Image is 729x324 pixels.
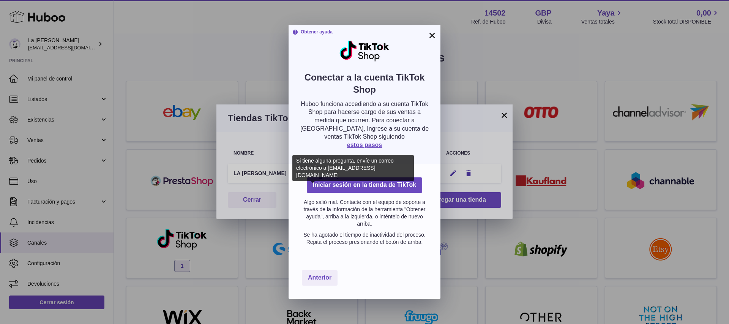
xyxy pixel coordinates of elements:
[303,232,425,245] font: Se ha agotado el tiempo de inactividad del proceso. Repita el proceso presionando el botón de arr...
[292,155,414,181] div: Si tiene alguna pregunta, envíe un correo electrónico a [EMAIL_ADDRESS][DOMAIN_NAME]
[305,72,425,95] font: Conectar a la cuenta TikTok Shop
[304,199,426,227] font: Algo salió mal. Contacte con el equipo de soporte a través de la información de la herramienta "O...
[307,177,422,193] button: Iniciar sesión en la tienda de TikTok
[300,101,429,140] font: Huboo funciona accediendo a su cuenta TikTok Shop para hacerse cargo de sus ventas a medida que o...
[339,40,390,62] img: Logotipo de TikTokShop
[302,270,338,286] button: Anterior
[347,142,382,148] a: estos pasos
[429,28,436,42] font: ×
[308,274,331,281] font: Anterior
[301,29,333,35] font: Obtener ayuda
[313,182,416,188] font: Iniciar sesión en la tienda de TikTok
[428,31,437,40] button: ×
